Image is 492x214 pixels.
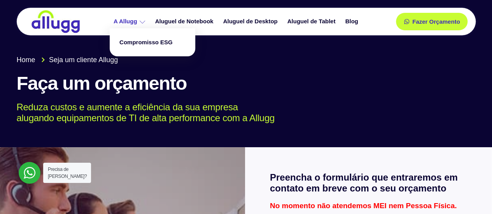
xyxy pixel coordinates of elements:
[270,172,467,195] h2: Preencha o formulário que entraremos em contato em breve com o seu orçamento
[99,64,114,71] span: Cargo
[99,1,127,7] span: Sobrenome
[30,10,81,33] img: locação de TI é Allugg
[219,15,284,28] a: Aluguel de Desktop
[396,13,468,30] a: Fazer Orçamento
[17,55,35,65] span: Home
[99,96,140,103] span: Tipo de Empresa
[99,33,147,39] span: Número de telefone
[17,73,476,94] h1: Faça um orçamento
[412,19,460,24] span: Fazer Orçamento
[114,32,191,53] a: Compromisso ESG
[47,55,118,65] span: Seja um cliente Allugg
[17,102,464,124] p: Reduza custos e aumente a eficiência da sua empresa alugando equipamentos de TI de alta performan...
[270,202,467,209] p: No momento não atendemos MEI nem Pessoa Física.
[341,15,364,28] a: Blog
[284,15,341,28] a: Aluguel de Tablet
[48,167,87,179] span: Precisa de [PERSON_NAME]?
[99,128,145,134] span: Tempo de Locação
[151,15,219,28] a: Aluguel de Notebook
[110,15,151,28] a: A Allugg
